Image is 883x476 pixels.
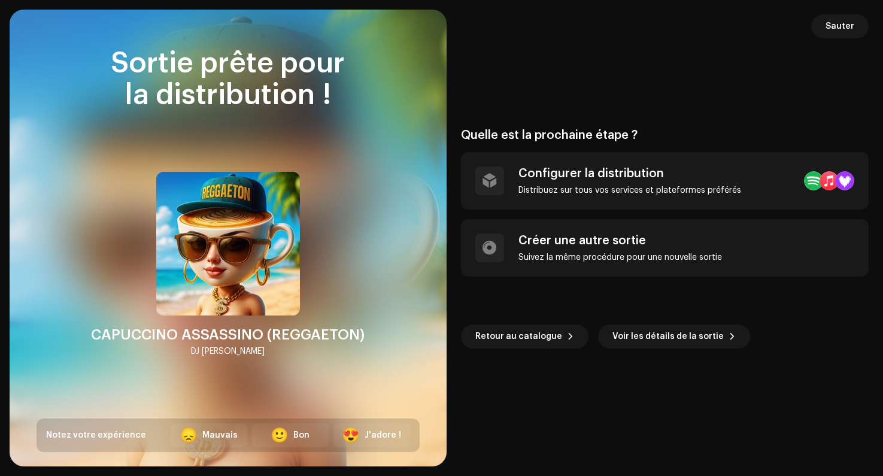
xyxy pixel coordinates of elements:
span: Notez votre expérience [46,431,146,439]
re-a-post-create-item: Configurer la distribution [461,152,869,210]
div: Mauvais [202,429,238,442]
div: CAPUCCINO ASSASSINO (REGGAETON) [91,325,365,344]
div: DJ [PERSON_NAME] [191,344,265,359]
span: Retour au catalogue [475,325,562,348]
re-a-post-create-item: Créer une autre sortie [461,219,869,277]
img: 16bc6efb-5adf-437e-bb43-9c8dfea10019 [156,172,300,316]
div: Créer une autre sortie [518,234,722,248]
div: Configurer la distribution [518,166,741,181]
span: Voir les détails de la sortie [612,325,724,348]
button: Retour au catalogue [461,325,588,348]
div: Bon [293,429,309,442]
span: Sauter [826,14,854,38]
div: J'adore ! [365,429,401,442]
div: 😞 [180,428,198,442]
div: Quelle est la prochaine étape ? [461,128,869,143]
div: Suivez la même procédure pour une nouvelle sortie [518,253,722,262]
button: Voir les détails de la sortie [598,325,750,348]
div: 😍 [342,428,360,442]
div: 🙂 [271,428,289,442]
div: Sortie prête pour la distribution ! [37,48,420,111]
button: Sauter [811,14,869,38]
div: Distribuez sur tous vos services et plateformes préférés [518,186,741,195]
